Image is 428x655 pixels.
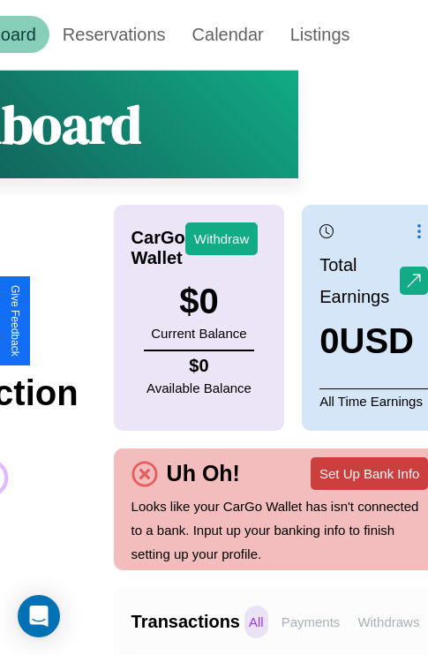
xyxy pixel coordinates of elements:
[311,457,428,490] button: Set Up Bank Info
[131,228,185,268] h4: CarGo Wallet
[9,285,21,357] div: Give Feedback
[18,595,60,637] div: Open Intercom Messenger
[185,222,259,255] button: Withdraw
[277,606,345,638] p: Payments
[319,388,428,413] p: All Time Earnings
[151,321,246,345] p: Current Balance
[244,606,268,638] p: All
[151,282,246,321] h3: $ 0
[146,356,252,376] h4: $ 0
[131,612,240,632] h4: Transactions
[277,16,364,53] a: Listings
[179,16,277,53] a: Calendar
[146,376,252,400] p: Available Balance
[319,249,400,312] p: Total Earnings
[319,321,428,361] h3: 0 USD
[158,461,249,486] h4: Uh Oh!
[353,606,424,638] p: Withdraws
[49,16,179,53] a: Reservations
